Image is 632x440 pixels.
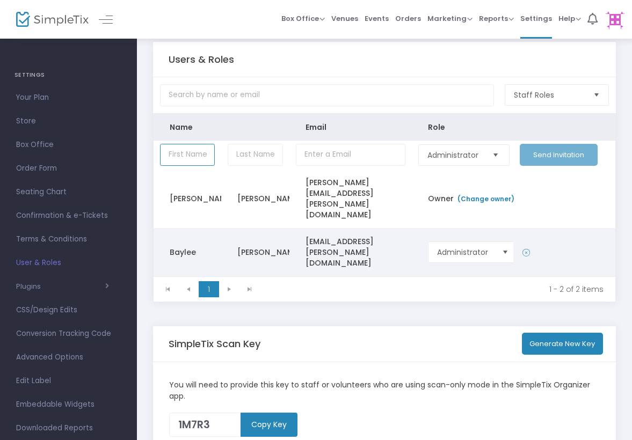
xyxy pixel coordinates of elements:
h4: SETTINGS [14,64,122,86]
input: Last Name [228,144,282,166]
td: [PERSON_NAME][EMAIL_ADDRESS][PERSON_NAME][DOMAIN_NAME] [289,169,412,228]
td: Baylee [154,228,221,276]
span: Help [558,13,581,24]
span: Events [365,5,389,32]
span: Administrator [427,150,483,160]
kendo-pager-info: 1 - 2 of 2 items [267,284,604,295]
span: Page 1 [199,281,219,297]
span: Confirmation & e-Tickets [16,209,121,223]
td: [PERSON_NAME] [221,169,289,228]
span: Advanced Options [16,350,121,364]
span: Embeddable Widgets [16,398,121,412]
span: Edit Label [16,374,121,388]
span: Administrator [437,247,493,258]
span: Owner [428,193,517,204]
m-button: Copy Key [241,413,297,437]
span: Seating Chart [16,185,121,199]
span: Reports [479,13,514,24]
input: Enter a Email [296,144,405,166]
div: You will need to provide this key to staff or volunteers who are using scan-only mode in the Simp... [164,379,606,402]
span: Marketing [427,13,473,24]
a: (Change owner) [456,194,514,203]
button: Select [488,145,503,165]
span: Box Office [281,13,325,24]
input: First Name [160,144,215,166]
h5: SimpleTix Scan Key [169,338,260,350]
span: Your Plan [16,91,121,105]
td: [EMAIL_ADDRESS][PERSON_NAME][DOMAIN_NAME] [289,228,412,276]
span: Store [16,114,121,128]
span: Venues [331,5,358,32]
span: Box Office [16,138,121,152]
input: Search by name or email [160,84,494,106]
button: Generate New Key [522,333,604,355]
td: [PERSON_NAME] [221,228,289,276]
span: User & Roles [16,256,121,270]
span: Order Form [16,162,121,175]
th: Email [289,114,412,141]
span: Downloaded Reports [16,421,121,435]
span: Conversion Tracking Code [16,327,121,341]
td: [PERSON_NAME] [154,169,221,228]
th: Name [154,114,221,141]
th: Role [412,114,514,141]
span: CSS/Design Edits [16,303,121,317]
h5: Users & Roles [169,54,234,65]
button: Select [589,85,604,105]
button: Plugins [16,282,109,291]
span: Staff Roles [514,90,585,100]
span: Orders [395,5,421,32]
div: Data table [154,114,615,276]
span: Settings [520,5,552,32]
button: Select [498,242,513,262]
span: Terms & Conditions [16,232,121,246]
